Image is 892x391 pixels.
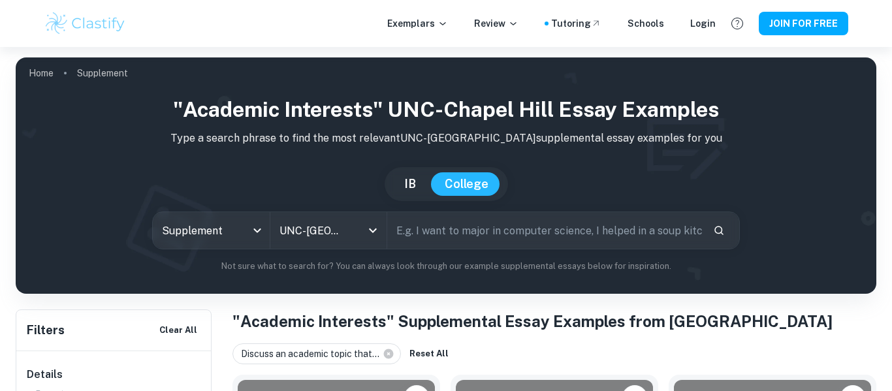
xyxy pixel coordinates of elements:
[156,321,200,340] button: Clear All
[77,66,128,80] p: Supplement
[690,16,716,31] a: Login
[26,131,866,146] p: Type a search phrase to find the most relevant UNC-[GEOGRAPHIC_DATA] supplemental essay examples ...
[759,12,848,35] button: JOIN FOR FREE
[364,221,382,240] button: Open
[708,219,730,242] button: Search
[726,12,748,35] button: Help and Feedback
[387,16,448,31] p: Exemplars
[153,212,270,249] div: Supplement
[628,16,664,31] a: Schools
[432,172,502,196] button: College
[27,367,202,383] h6: Details
[26,94,866,125] h1: "Academic Interests" UNC-Chapel Hill Essay Examples
[406,344,452,364] button: Reset All
[391,172,429,196] button: IB
[474,16,518,31] p: Review
[27,321,65,339] h6: Filters
[26,260,866,273] p: Not sure what to search for? You can always look through our example supplemental essays below fo...
[241,347,385,361] span: Discuss an academic topic that...
[16,57,876,294] img: profile cover
[29,64,54,82] a: Home
[387,212,703,249] input: E.g. I want to major in computer science, I helped in a soup kitchen, I want to join the debate t...
[232,309,876,333] h1: "Academic Interests" Supplemental Essay Examples from [GEOGRAPHIC_DATA]
[44,10,127,37] img: Clastify logo
[551,16,601,31] a: Tutoring
[232,343,401,364] div: Discuss an academic topic that...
